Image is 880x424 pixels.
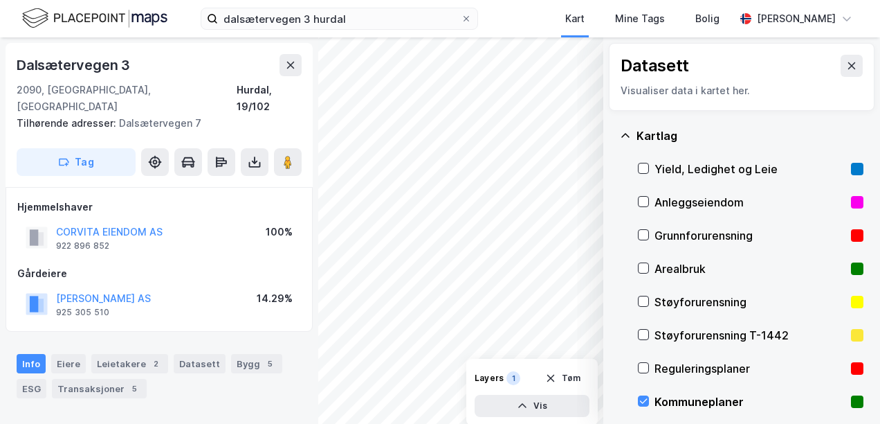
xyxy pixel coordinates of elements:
[174,354,226,373] div: Datasett
[52,379,147,398] div: Transaksjoner
[17,117,119,129] span: Tilhørende adresser:
[654,161,845,177] div: Yield, Ledighet og Leie
[149,357,163,371] div: 2
[17,82,237,115] div: 2090, [GEOGRAPHIC_DATA], [GEOGRAPHIC_DATA]
[263,357,277,371] div: 5
[621,55,689,77] div: Datasett
[811,357,880,424] iframe: Chat Widget
[266,224,293,240] div: 100%
[231,354,282,373] div: Bygg
[17,54,133,76] div: Dalsætervegen 3
[654,394,845,410] div: Kommuneplaner
[51,354,86,373] div: Eiere
[654,227,845,244] div: Grunnforurensning
[654,327,845,344] div: Støyforurensning T-1442
[811,357,880,424] div: Kontrollprogram for chat
[257,290,293,307] div: 14.29%
[91,354,168,373] div: Leietakere
[218,8,461,29] input: Søk på adresse, matrikkel, gårdeiere, leietakere eller personer
[654,194,845,211] div: Anleggseiendom
[565,10,585,27] div: Kart
[695,10,719,27] div: Bolig
[621,82,863,99] div: Visualiser data i kartet her.
[654,294,845,310] div: Støyforurensning
[22,6,167,30] img: logo.f888ab2527a4732fd821a326f86c7f29.svg
[127,382,141,396] div: 5
[17,199,301,215] div: Hjemmelshaver
[615,10,665,27] div: Mine Tags
[17,265,301,282] div: Gårdeiere
[56,240,109,251] div: 922 896 852
[237,82,302,115] div: Hurdal, 19/102
[636,127,863,144] div: Kartlag
[475,373,504,384] div: Layers
[17,379,46,398] div: ESG
[757,10,836,27] div: [PERSON_NAME]
[506,371,520,385] div: 1
[536,367,589,389] button: Tøm
[475,395,589,417] button: Vis
[17,148,136,176] button: Tag
[17,354,46,373] div: Info
[654,360,845,377] div: Reguleringsplaner
[17,115,291,132] div: Dalsætervegen 7
[56,307,109,318] div: 925 305 510
[654,260,845,277] div: Arealbruk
